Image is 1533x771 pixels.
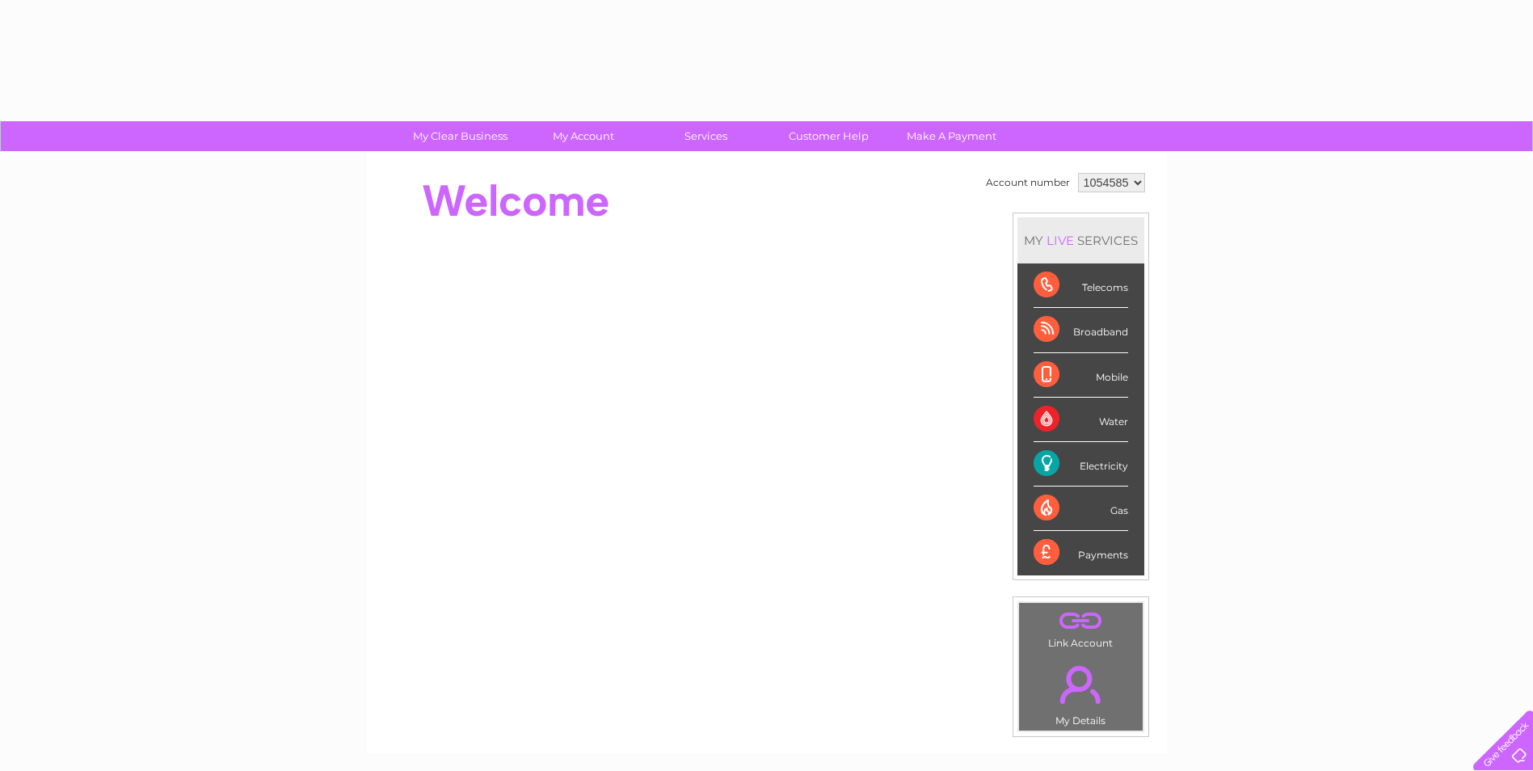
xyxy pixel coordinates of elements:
td: My Details [1018,652,1143,731]
a: . [1023,607,1139,635]
div: Gas [1034,487,1128,531]
div: Payments [1034,531,1128,575]
div: Electricity [1034,442,1128,487]
a: Make A Payment [885,121,1018,151]
a: Services [639,121,773,151]
a: Customer Help [762,121,895,151]
div: Mobile [1034,353,1128,398]
a: My Account [516,121,650,151]
td: Link Account [1018,602,1143,653]
a: My Clear Business [394,121,527,151]
div: Water [1034,398,1128,442]
div: LIVE [1043,233,1077,248]
a: . [1023,656,1139,713]
div: Broadband [1034,308,1128,352]
div: Telecoms [1034,263,1128,308]
div: MY SERVICES [1017,217,1144,263]
td: Account number [982,169,1074,196]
